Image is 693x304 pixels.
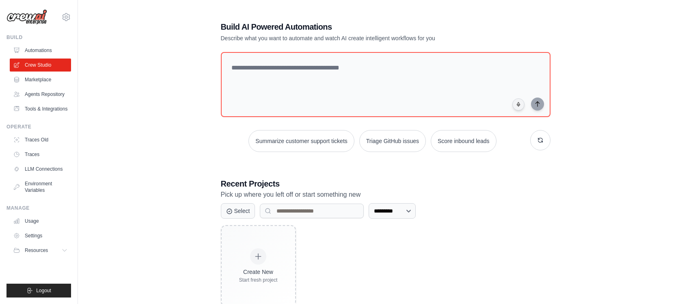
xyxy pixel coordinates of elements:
[431,130,497,152] button: Score inbound leads
[10,148,71,161] a: Traces
[6,284,71,297] button: Logout
[248,130,354,152] button: Summarize customer support tickets
[359,130,426,152] button: Triage GitHub issues
[221,203,255,219] button: Select
[10,229,71,242] a: Settings
[6,9,47,25] img: Logo
[221,21,494,33] h1: Build AI Powered Automations
[6,34,71,41] div: Build
[10,244,71,257] button: Resources
[10,88,71,101] a: Agents Repository
[6,124,71,130] div: Operate
[221,178,551,189] h3: Recent Projects
[10,102,71,115] a: Tools & Integrations
[652,265,693,304] iframe: Chat Widget
[10,73,71,86] a: Marketplace
[239,268,278,276] div: Create New
[221,189,551,200] p: Pick up where you left off or start something new
[221,34,494,42] p: Describe what you want to automate and watch AI create intelligent workflows for you
[10,215,71,228] a: Usage
[239,277,278,283] div: Start fresh project
[512,98,525,111] button: Click to speak your automation idea
[10,59,71,72] a: Crew Studio
[10,133,71,146] a: Traces Old
[10,177,71,197] a: Environment Variables
[10,44,71,57] a: Automations
[6,205,71,211] div: Manage
[10,163,71,176] a: LLM Connections
[652,265,693,304] div: Widget de chat
[530,130,551,150] button: Get new suggestions
[25,247,48,254] span: Resources
[36,287,51,294] span: Logout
